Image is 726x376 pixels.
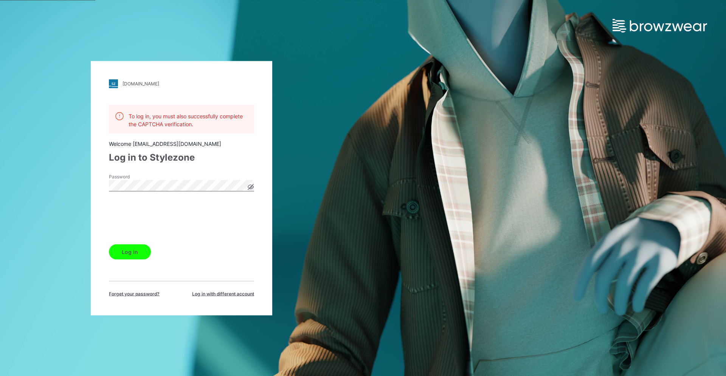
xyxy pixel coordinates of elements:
[109,139,254,147] div: Welcome [EMAIL_ADDRESS][DOMAIN_NAME]
[109,150,254,164] div: Log in to Stylezone
[613,19,707,32] img: browzwear-logo.e42bd6dac1945053ebaf764b6aa21510.svg
[192,290,254,297] span: Log in with different account
[115,111,124,121] img: alert.76a3ded3c87c6ed799a365e1fca291d4.svg
[129,112,248,128] p: To log in, you must also successfully complete the CAPTCHA verification.
[109,203,224,232] iframe: reCAPTCHA
[109,173,162,180] label: Password
[109,290,160,297] span: Forget your password?
[109,79,254,88] a: [DOMAIN_NAME]
[109,79,118,88] img: stylezone-logo.562084cfcfab977791bfbf7441f1a819.svg
[123,81,159,87] div: [DOMAIN_NAME]
[109,244,151,259] button: Log in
